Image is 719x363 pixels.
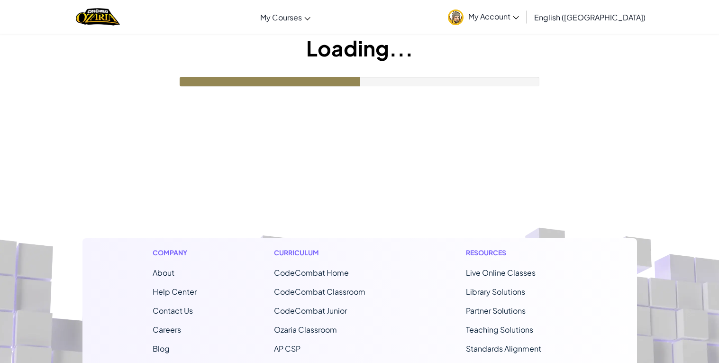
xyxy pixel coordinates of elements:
span: English ([GEOGRAPHIC_DATA]) [534,12,646,22]
a: Teaching Solutions [466,325,533,335]
span: My Courses [260,12,302,22]
a: My Account [443,2,524,32]
a: Ozaria Classroom [274,325,337,335]
span: Contact Us [153,306,193,316]
a: About [153,268,174,278]
a: CodeCombat Junior [274,306,347,316]
span: CodeCombat Home [274,268,349,278]
span: My Account [468,11,519,21]
a: Blog [153,344,170,354]
a: My Courses [255,4,315,30]
h1: Curriculum [274,248,389,258]
a: Library Solutions [466,287,525,297]
a: Live Online Classes [466,268,536,278]
a: AP CSP [274,344,300,354]
a: CodeCombat Classroom [274,287,365,297]
a: Ozaria by CodeCombat logo [76,7,120,27]
a: Standards Alignment [466,344,541,354]
a: Partner Solutions [466,306,526,316]
h1: Company [153,248,197,258]
img: Home [76,7,120,27]
img: avatar [448,9,464,25]
a: English ([GEOGRAPHIC_DATA]) [529,4,650,30]
a: Careers [153,325,181,335]
h1: Resources [466,248,567,258]
a: Help Center [153,287,197,297]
